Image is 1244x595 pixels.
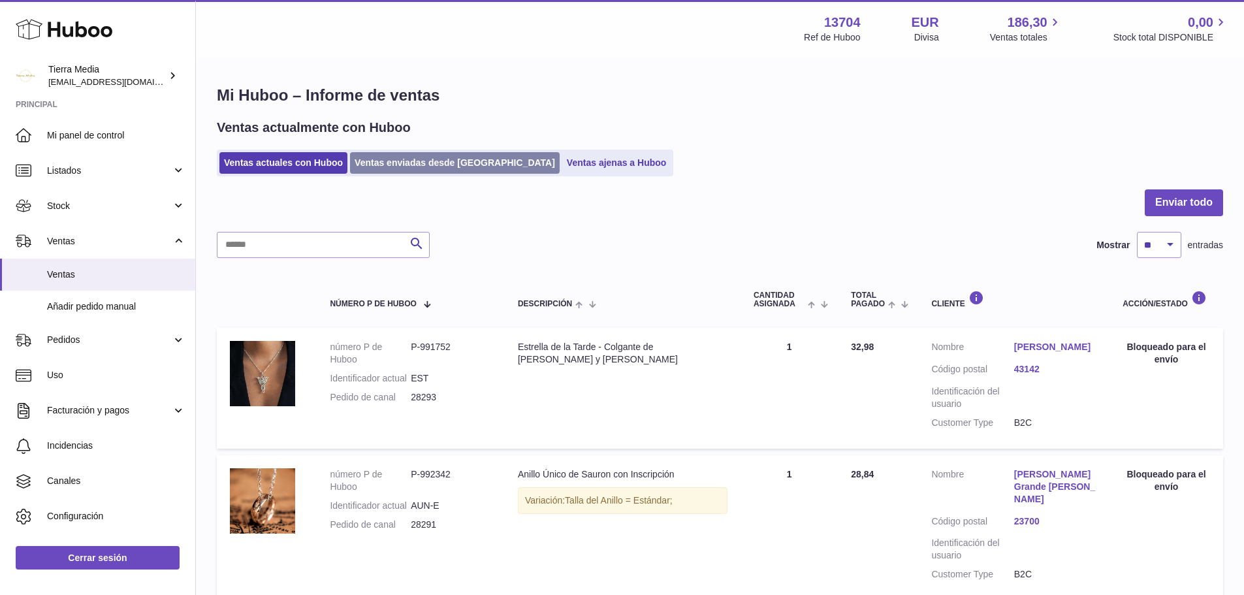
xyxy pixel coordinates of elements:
[411,341,492,366] dd: P-991752
[518,341,727,366] div: Estrella de la Tarde - Colgante de [PERSON_NAME] y [PERSON_NAME]
[411,468,492,493] dd: P-992342
[931,417,1013,429] dt: Customer Type
[47,129,185,142] span: Mi panel de control
[1113,14,1228,44] a: 0,00 Stock total DISPONIBLE
[47,235,172,248] span: Ventas
[1008,14,1047,31] span: 186,30
[219,152,347,174] a: Ventas actuales con Huboo
[47,165,172,177] span: Listados
[824,14,861,31] strong: 13704
[851,469,874,479] span: 28,84
[1014,468,1096,506] a: [PERSON_NAME] Grande [PERSON_NAME]
[47,510,185,523] span: Configuración
[230,341,295,406] img: collar-arwen-15.jpg
[931,568,1013,581] dt: Customer Type
[230,468,295,534] img: anillo-unico-24.jpg
[1014,417,1096,429] dd: B2C
[1014,341,1096,353] a: [PERSON_NAME]
[330,341,411,366] dt: número P de Huboo
[47,200,172,212] span: Stock
[754,291,805,308] span: Cantidad ASIGNADA
[851,291,885,308] span: Total pagado
[47,334,172,346] span: Pedidos
[518,468,727,481] div: Anillo Único de Sauron con Inscripción
[1188,14,1213,31] span: 0,00
[931,515,1013,531] dt: Código postal
[1123,468,1210,493] div: Bloqueado para el envío
[47,404,172,417] span: Facturación y pagos
[990,14,1062,44] a: 186,30 Ventas totales
[411,372,492,385] dd: EST
[1145,189,1223,216] button: Enviar todo
[48,76,192,87] span: [EMAIL_ADDRESS][DOMAIN_NAME]
[411,519,492,531] dd: 28291
[330,500,411,512] dt: Identificador actual
[47,268,185,281] span: Ventas
[931,385,1013,410] dt: Identificación del usuario
[518,300,572,308] span: Descripción
[804,31,860,44] div: Ref de Huboo
[741,328,838,448] td: 1
[47,369,185,381] span: Uso
[48,63,166,88] div: Tierra Media
[330,519,411,531] dt: Pedido de canal
[411,391,492,404] dd: 28293
[330,372,411,385] dt: Identificador actual
[562,152,671,174] a: Ventas ajenas a Huboo
[47,440,185,452] span: Incidencias
[350,152,560,174] a: Ventas enviadas desde [GEOGRAPHIC_DATA]
[931,291,1096,308] div: Cliente
[565,495,673,506] span: Talla del Anillo = Estándar;
[1014,568,1096,581] dd: B2C
[1123,291,1210,308] div: Acción/Estado
[1014,363,1096,376] a: 43142
[990,31,1062,44] span: Ventas totales
[330,300,416,308] span: número P de Huboo
[1096,239,1130,251] label: Mostrar
[914,31,939,44] div: Divisa
[931,537,1013,562] dt: Identificación del usuario
[931,341,1013,357] dt: Nombre
[16,546,180,570] a: Cerrar sesión
[1113,31,1228,44] span: Stock total DISPONIBLE
[47,475,185,487] span: Canales
[931,363,1013,379] dt: Código postal
[16,66,35,86] img: internalAdmin-13704@internal.huboo.com
[518,487,727,514] div: Variación:
[851,342,874,352] span: 32,98
[217,119,411,137] h2: Ventas actualmente con Huboo
[931,468,1013,509] dt: Nombre
[411,500,492,512] dd: AUN-E
[1188,239,1223,251] span: entradas
[217,85,1223,106] h1: Mi Huboo – Informe de ventas
[1123,341,1210,366] div: Bloqueado para el envío
[330,468,411,493] dt: número P de Huboo
[47,300,185,313] span: Añadir pedido manual
[1014,515,1096,528] a: 23700
[330,391,411,404] dt: Pedido de canal
[912,14,939,31] strong: EUR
